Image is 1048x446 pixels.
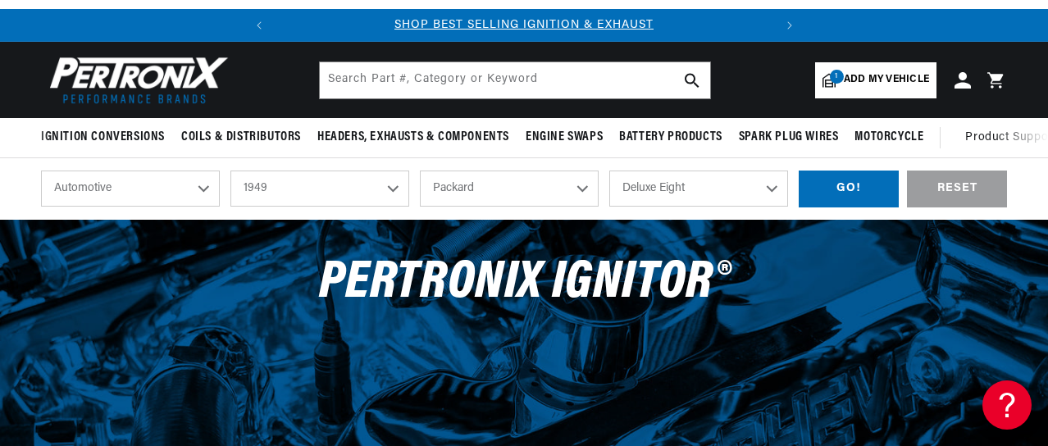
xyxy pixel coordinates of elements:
[41,118,173,157] summary: Ignition Conversions
[320,62,710,98] input: Search Part #, Category or Keyword
[674,62,710,98] button: search button
[517,118,611,157] summary: Engine Swaps
[619,129,722,146] span: Battery Products
[276,16,773,34] div: Announcement
[173,118,309,157] summary: Coils & Distributors
[609,171,788,207] select: Model
[731,118,847,157] summary: Spark Plug Wires
[815,62,936,98] a: 1Add my vehicle
[309,118,517,157] summary: Headers, Exhausts & Components
[276,16,773,34] div: 1 of 2
[739,129,839,146] span: Spark Plug Wires
[319,257,730,310] span: PerTronix Ignitor®
[394,19,654,31] a: SHOP BEST SELLING IGNITION & EXHAUST
[41,171,220,207] select: Ride Type
[41,52,230,108] img: Pertronix
[854,129,923,146] span: Motorcycle
[846,118,932,157] summary: Motorcycle
[230,171,409,207] select: Year
[243,9,276,42] button: Translation missing: en.sections.announcements.previous_announcement
[526,129,603,146] span: Engine Swaps
[907,171,1007,207] div: RESET
[317,129,509,146] span: Headers, Exhausts & Components
[41,129,165,146] span: Ignition Conversions
[844,72,929,88] span: Add my vehicle
[830,70,844,84] span: 1
[420,171,599,207] select: Make
[611,118,731,157] summary: Battery Products
[799,171,899,207] div: GO!
[773,9,806,42] button: Translation missing: en.sections.announcements.next_announcement
[181,129,301,146] span: Coils & Distributors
